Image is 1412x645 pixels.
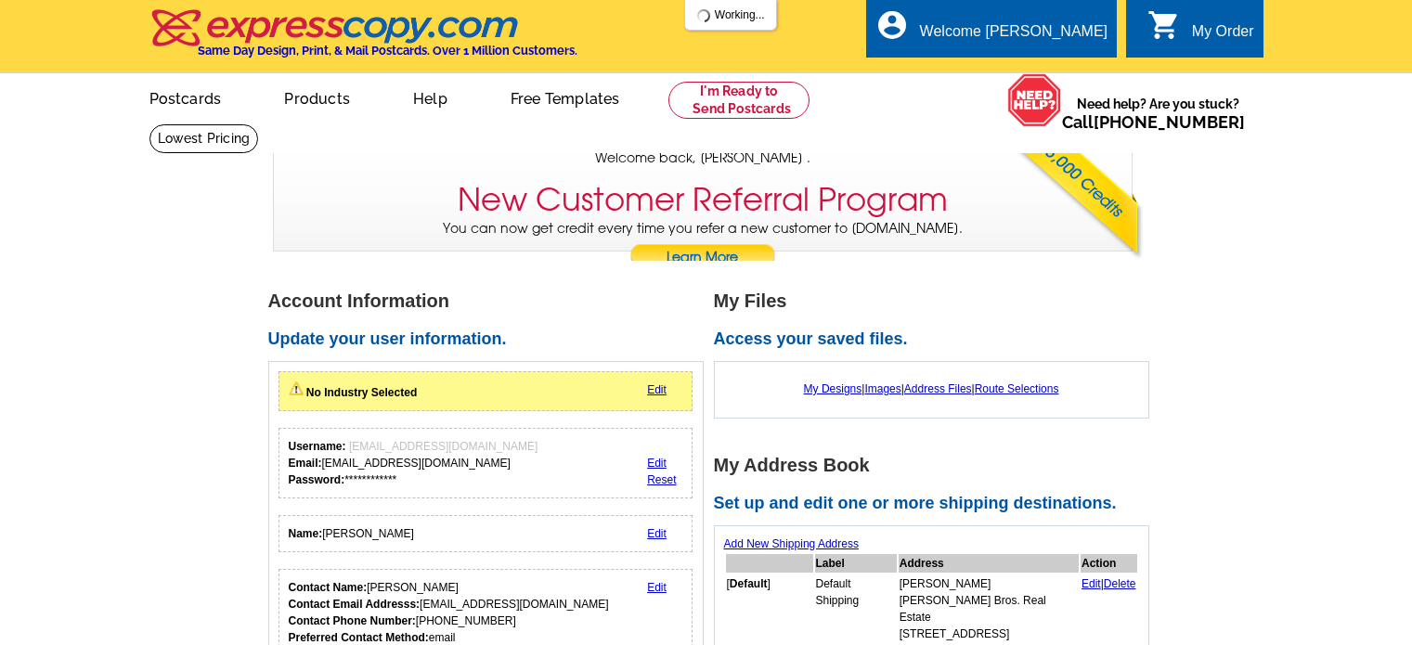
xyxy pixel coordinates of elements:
[254,75,380,119] a: Products
[289,473,345,486] strong: Password:
[149,22,577,58] a: Same Day Design, Print, & Mail Postcards. Over 1 Million Customers.
[289,440,346,453] strong: Username:
[1094,112,1245,132] a: [PHONE_NUMBER]
[289,598,421,611] strong: Contact Email Addresss:
[279,515,693,552] div: Your personal details.
[289,527,323,540] strong: Name:
[696,8,711,23] img: loading...
[289,581,368,594] strong: Contact Name:
[714,494,1159,514] h2: Set up and edit one or more shipping destinations.
[1007,73,1062,127] img: help
[899,554,1079,573] th: Address
[724,371,1139,406] div: | | |
[1104,577,1136,590] a: Delete
[289,525,414,542] div: [PERSON_NAME]
[629,244,776,272] a: Learn More
[815,554,897,573] th: Label
[268,329,714,350] h2: Update your user information.
[481,75,650,119] a: Free Templates
[306,386,417,399] strong: No Industry Selected
[1081,554,1137,573] th: Action
[714,291,1159,311] h1: My Files
[920,23,1108,49] div: Welcome [PERSON_NAME]
[647,581,667,594] a: Edit
[724,537,859,550] a: Add New Shipping Address
[1147,8,1181,42] i: shopping_cart
[647,383,667,396] a: Edit
[268,291,714,311] h1: Account Information
[289,457,322,470] strong: Email:
[714,329,1159,350] h2: Access your saved files.
[120,75,252,119] a: Postcards
[289,631,429,644] strong: Preferred Contact Method:
[647,473,676,486] a: Reset
[458,181,948,219] h3: New Customer Referral Program
[647,457,667,470] a: Edit
[904,382,972,395] a: Address Files
[349,440,538,453] span: [EMAIL_ADDRESS][DOMAIN_NAME]
[975,382,1059,395] a: Route Selections
[595,148,810,168] span: Welcome back, [PERSON_NAME] .
[804,382,862,395] a: My Designs
[1062,95,1254,132] span: Need help? Are you stuck?
[1147,20,1254,44] a: shopping_cart My Order
[1062,112,1245,132] span: Call
[289,614,416,627] strong: Contact Phone Number:
[864,382,900,395] a: Images
[875,8,909,42] i: account_circle
[1082,577,1101,590] a: Edit
[279,428,693,498] div: Your login information.
[383,75,477,119] a: Help
[198,44,577,58] h4: Same Day Design, Print, & Mail Postcards. Over 1 Million Customers.
[289,381,304,396] img: warningIcon.png
[730,577,768,590] b: Default
[274,219,1132,272] p: You can now get credit every time you refer a new customer to [DOMAIN_NAME].
[1192,23,1254,49] div: My Order
[647,527,667,540] a: Edit
[714,456,1159,475] h1: My Address Book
